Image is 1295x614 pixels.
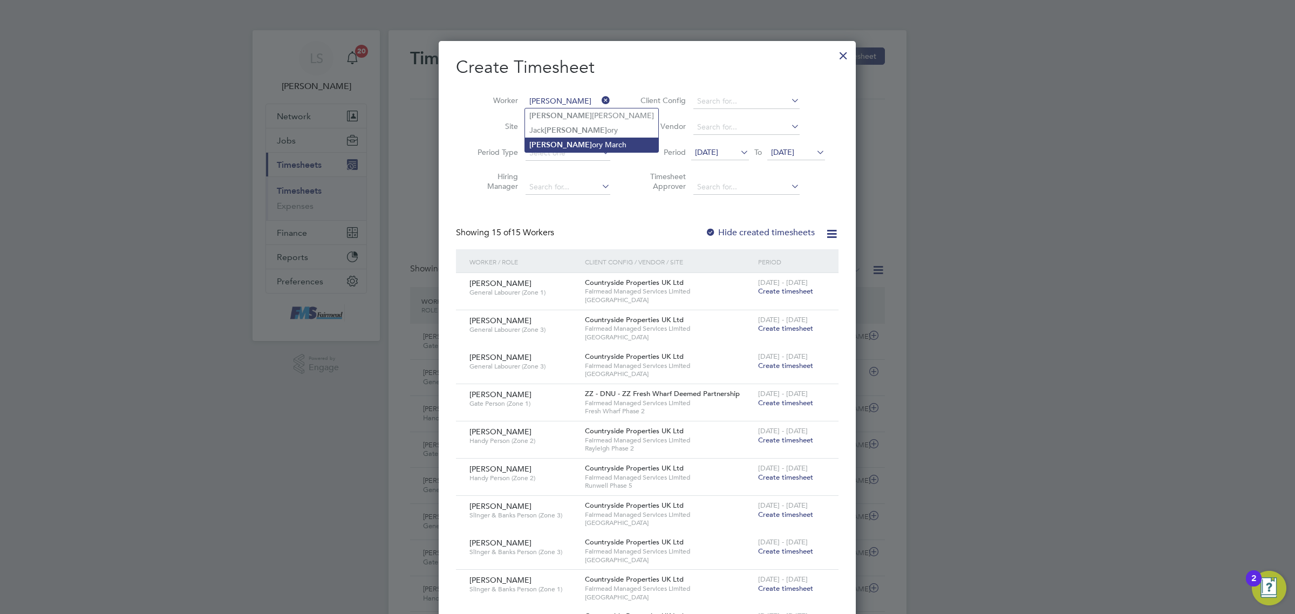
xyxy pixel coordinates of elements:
[585,481,753,490] span: Runwell Phase 5
[525,123,658,138] li: Jack ory
[585,370,753,378] span: [GEOGRAPHIC_DATA]
[758,286,813,296] span: Create timesheet
[585,278,684,287] span: Countryside Properties UK Ltd
[585,519,753,527] span: [GEOGRAPHIC_DATA]
[585,510,753,519] span: Fairmead Managed Services Limited
[758,426,808,435] span: [DATE] - [DATE]
[585,361,753,370] span: Fairmead Managed Services Limited
[525,108,658,123] li: [PERSON_NAME]
[585,575,684,584] span: Countryside Properties UK Ltd
[469,147,518,157] label: Period Type
[469,316,531,325] span: [PERSON_NAME]
[693,94,800,109] input: Search for...
[637,121,686,131] label: Vendor
[585,287,753,296] span: Fairmead Managed Services Limited
[582,249,755,274] div: Client Config / Vendor / Site
[585,426,684,435] span: Countryside Properties UK Ltd
[469,288,577,297] span: General Labourer (Zone 1)
[526,146,610,161] input: Select one
[529,111,592,120] b: [PERSON_NAME]
[469,325,577,334] span: General Labourer (Zone 3)
[585,436,753,445] span: Fairmead Managed Services Limited
[585,389,740,398] span: ZZ - DNU - ZZ Fresh Wharf Deemed Partnership
[469,538,531,548] span: [PERSON_NAME]
[585,501,684,510] span: Countryside Properties UK Ltd
[525,138,658,152] li: ory March
[469,511,577,520] span: Slinger & Banks Person (Zone 3)
[467,249,582,274] div: Worker / Role
[456,227,556,238] div: Showing
[526,94,610,109] input: Search for...
[758,361,813,370] span: Create timesheet
[758,278,808,287] span: [DATE] - [DATE]
[492,227,554,238] span: 15 Workers
[758,575,808,584] span: [DATE] - [DATE]
[469,362,577,371] span: General Labourer (Zone 3)
[585,473,753,482] span: Fairmead Managed Services Limited
[695,147,718,157] span: [DATE]
[751,145,765,159] span: To
[469,548,577,556] span: Slinger & Banks Person (Zone 3)
[585,324,753,333] span: Fairmead Managed Services Limited
[469,352,531,362] span: [PERSON_NAME]
[758,398,813,407] span: Create timesheet
[585,407,753,415] span: Fresh Wharf Phase 2
[585,399,753,407] span: Fairmead Managed Services Limited
[693,120,800,135] input: Search for...
[469,575,531,585] span: [PERSON_NAME]
[758,389,808,398] span: [DATE] - [DATE]
[469,474,577,482] span: Handy Person (Zone 2)
[585,463,684,473] span: Countryside Properties UK Ltd
[758,510,813,519] span: Create timesheet
[758,463,808,473] span: [DATE] - [DATE]
[469,172,518,191] label: Hiring Manager
[585,547,753,556] span: Fairmead Managed Services Limited
[585,556,753,564] span: [GEOGRAPHIC_DATA]
[693,180,800,195] input: Search for...
[526,180,610,195] input: Search for...
[585,352,684,361] span: Countryside Properties UK Ltd
[585,333,753,342] span: [GEOGRAPHIC_DATA]
[1251,578,1256,592] div: 2
[758,435,813,445] span: Create timesheet
[758,324,813,333] span: Create timesheet
[755,249,828,274] div: Period
[469,390,531,399] span: [PERSON_NAME]
[771,147,794,157] span: [DATE]
[585,315,684,324] span: Countryside Properties UK Ltd
[758,315,808,324] span: [DATE] - [DATE]
[585,537,684,547] span: Countryside Properties UK Ltd
[637,172,686,191] label: Timesheet Approver
[529,140,592,149] b: [PERSON_NAME]
[469,95,518,105] label: Worker
[469,121,518,131] label: Site
[585,584,753,593] span: Fairmead Managed Services Limited
[469,427,531,436] span: [PERSON_NAME]
[469,278,531,288] span: [PERSON_NAME]
[585,444,753,453] span: Rayleigh Phase 2
[469,585,577,593] span: Slinger & Banks Person (Zone 1)
[469,436,577,445] span: Handy Person (Zone 2)
[544,126,607,135] b: [PERSON_NAME]
[456,56,839,79] h2: Create Timesheet
[492,227,511,238] span: 15 of
[758,537,808,547] span: [DATE] - [DATE]
[637,147,686,157] label: Period
[1252,571,1286,605] button: Open Resource Center, 2 new notifications
[758,352,808,361] span: [DATE] - [DATE]
[758,501,808,510] span: [DATE] - [DATE]
[705,227,815,238] label: Hide created timesheets
[758,547,813,556] span: Create timesheet
[585,593,753,602] span: [GEOGRAPHIC_DATA]
[469,501,531,511] span: [PERSON_NAME]
[585,296,753,304] span: [GEOGRAPHIC_DATA]
[637,95,686,105] label: Client Config
[758,584,813,593] span: Create timesheet
[469,464,531,474] span: [PERSON_NAME]
[469,399,577,408] span: Gate Person (Zone 1)
[758,473,813,482] span: Create timesheet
